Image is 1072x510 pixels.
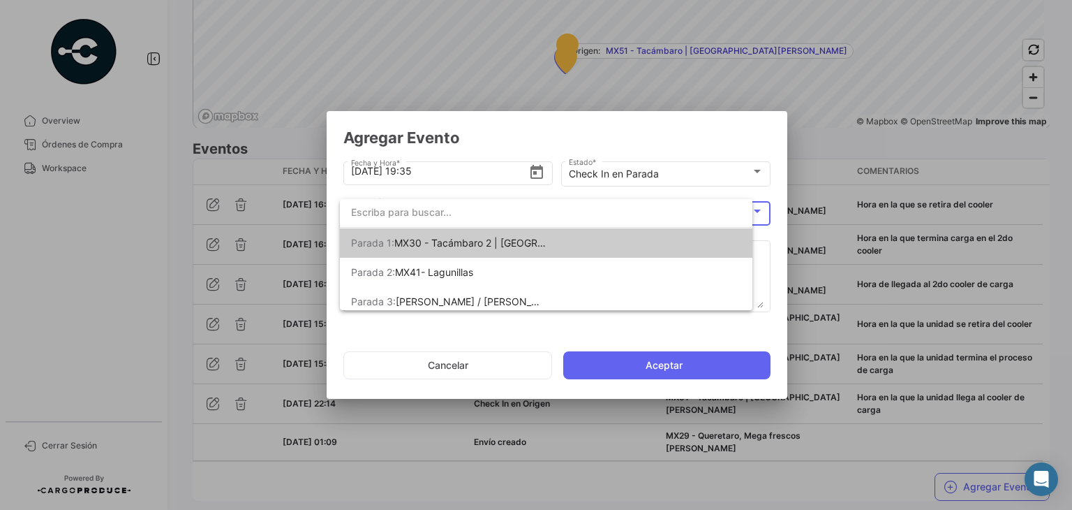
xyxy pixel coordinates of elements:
span: Parada 2: [351,266,395,278]
span: REX - Reynosa / Puente Pharr [396,296,644,307]
div: Abrir Intercom Messenger [1025,462,1058,496]
span: Parada 1: [351,237,394,249]
input: dropdown search [340,198,752,227]
span: Parada 3: [351,296,396,307]
span: MX41- Lagunillas [395,266,473,278]
span: MX30 - Tacámbaro 2 | La Cascada [394,237,677,249]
